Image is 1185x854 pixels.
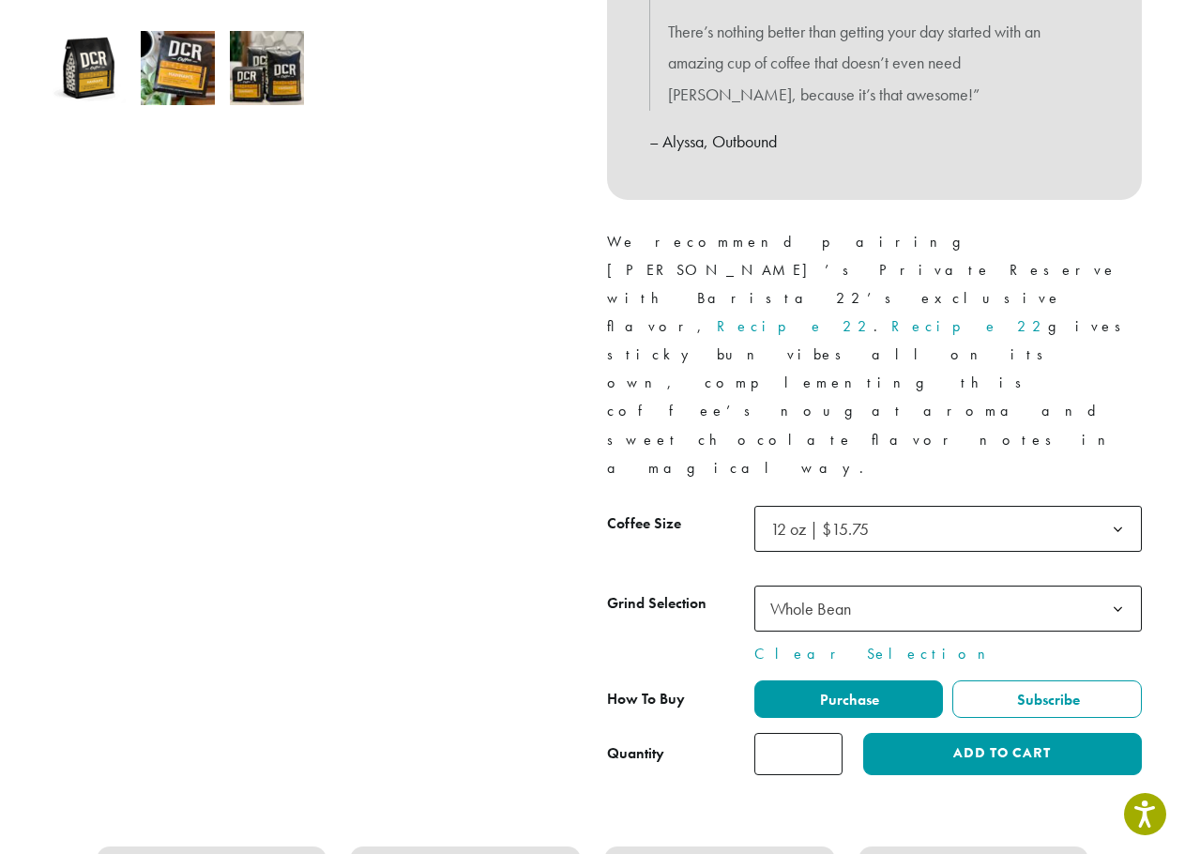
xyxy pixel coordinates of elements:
[770,598,851,619] span: Whole Bean
[754,733,843,775] input: Product quantity
[230,31,304,105] img: Hannah's - Image 3
[817,690,879,709] span: Purchase
[763,590,870,627] span: Whole Bean
[607,689,685,709] span: How To Buy
[607,511,754,538] label: Coffee Size
[891,316,1048,336] a: Recipe 22
[52,31,126,105] img: Hannah's
[607,228,1142,482] p: We recommend pairing [PERSON_NAME]’s Private Reserve with Barista 22’s exclusive flavor, . gives ...
[607,742,664,765] div: Quantity
[754,643,1142,665] a: Clear Selection
[649,126,1100,158] p: – Alyssa, Outbound
[141,31,215,105] img: Hannah's - Image 2
[754,506,1142,552] span: 12 oz | $15.75
[1014,690,1080,709] span: Subscribe
[717,316,874,336] a: Recipe 22
[668,16,1081,111] p: There’s nothing better than getting your day started with an amazing cup of coffee that doesn’t e...
[863,733,1141,775] button: Add to cart
[754,586,1142,632] span: Whole Bean
[607,590,754,618] label: Grind Selection
[763,511,888,547] span: 12 oz | $15.75
[770,518,869,540] span: 12 oz | $15.75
